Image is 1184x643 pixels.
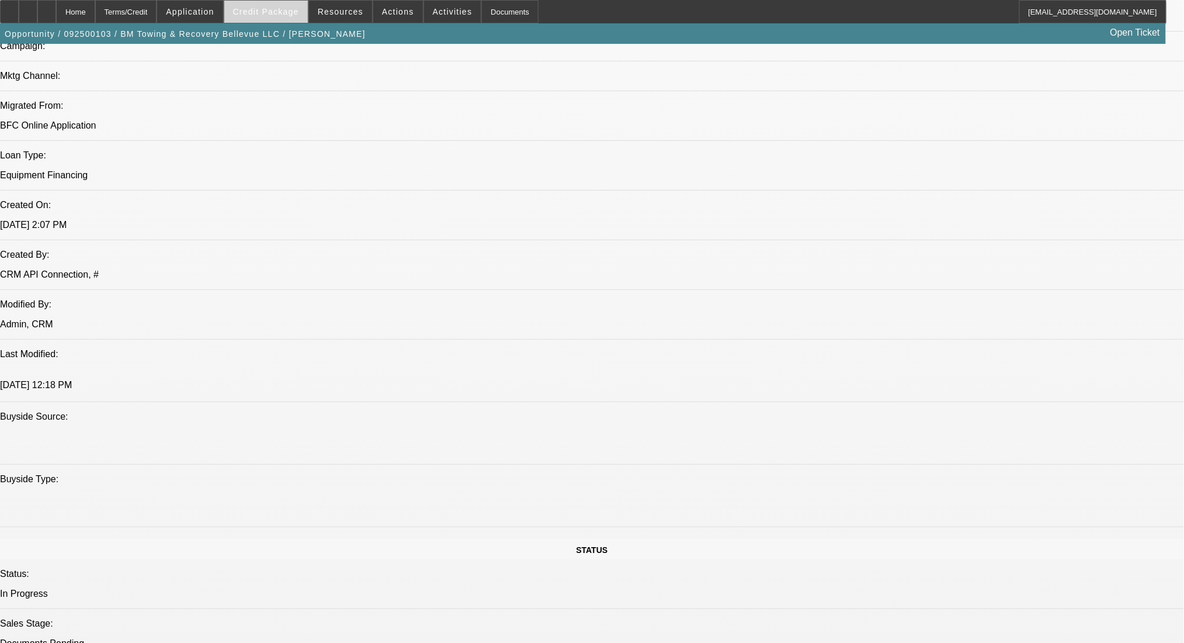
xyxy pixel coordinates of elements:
[433,7,473,16] span: Activities
[318,7,363,16] span: Resources
[5,29,366,39] span: Opportunity / 092500103 / BM Towing & Recovery Bellevue LLC / [PERSON_NAME]
[157,1,223,23] button: Application
[424,1,481,23] button: Activities
[373,1,423,23] button: Actions
[224,1,308,23] button: Credit Package
[1106,23,1165,43] a: Open Ticket
[309,1,372,23] button: Resources
[233,7,299,16] span: Credit Package
[382,7,414,16] span: Actions
[577,545,608,555] span: STATUS
[166,7,214,16] span: Application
